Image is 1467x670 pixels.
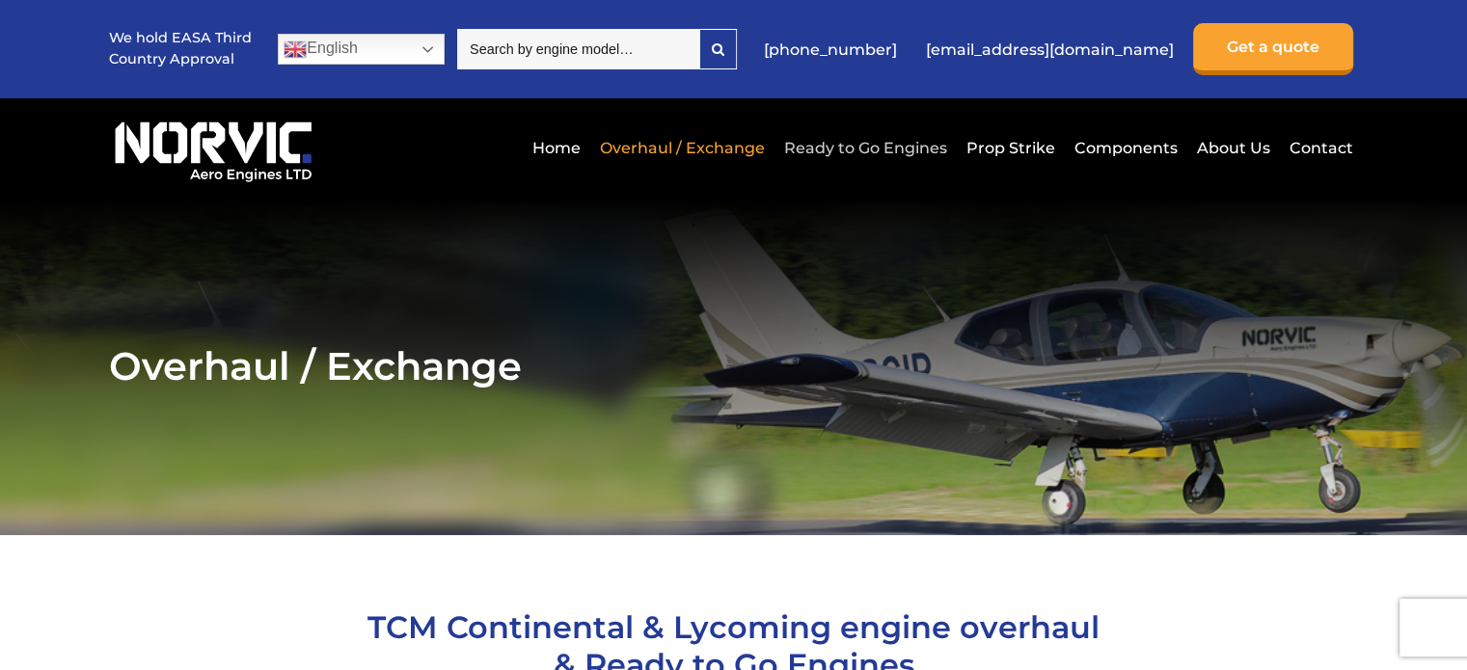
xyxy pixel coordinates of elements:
a: Overhaul / Exchange [595,124,770,172]
a: Components [1070,124,1182,172]
a: Prop Strike [962,124,1060,172]
input: Search by engine model… [457,29,699,69]
a: Get a quote [1193,23,1353,75]
a: [EMAIL_ADDRESS][DOMAIN_NAME] [916,26,1183,73]
a: Contact [1285,124,1353,172]
a: Ready to Go Engines [779,124,952,172]
img: en [284,38,307,61]
a: About Us [1192,124,1275,172]
a: Home [528,124,585,172]
a: English [278,34,445,65]
h2: Overhaul / Exchange [109,342,1357,389]
img: Norvic Aero Engines logo [109,113,317,183]
a: [PHONE_NUMBER] [754,26,907,73]
p: We hold EASA Third Country Approval [109,28,254,69]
